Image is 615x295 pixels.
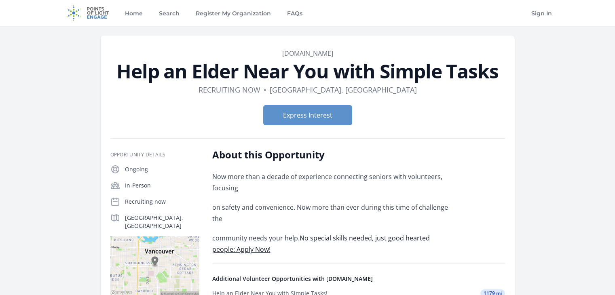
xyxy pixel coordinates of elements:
[264,84,266,95] div: •
[212,148,449,161] h2: About this Opportunity
[212,232,449,255] p: community needs your help.
[270,84,417,95] dd: [GEOGRAPHIC_DATA], [GEOGRAPHIC_DATA]
[212,202,449,224] p: on safety and convenience. Now more than ever during this time of challenge the
[199,84,260,95] dd: Recruiting now
[125,165,199,173] p: Ongoing
[125,214,199,230] p: [GEOGRAPHIC_DATA], [GEOGRAPHIC_DATA]
[125,181,199,190] p: In-Person
[212,234,430,254] a: No special skills needed, just good hearted people: Apply Now!
[212,275,505,283] h4: Additional Volunteer Opportunities with [DOMAIN_NAME]
[282,49,333,58] a: [DOMAIN_NAME]
[110,61,505,81] h1: Help an Elder Near You with Simple Tasks
[125,198,199,206] p: Recruiting now
[110,152,199,158] h3: Opportunity Details
[212,171,449,194] p: Now more than a decade of experience connecting seniors with volunteers, focusing
[263,105,352,125] button: Express Interest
